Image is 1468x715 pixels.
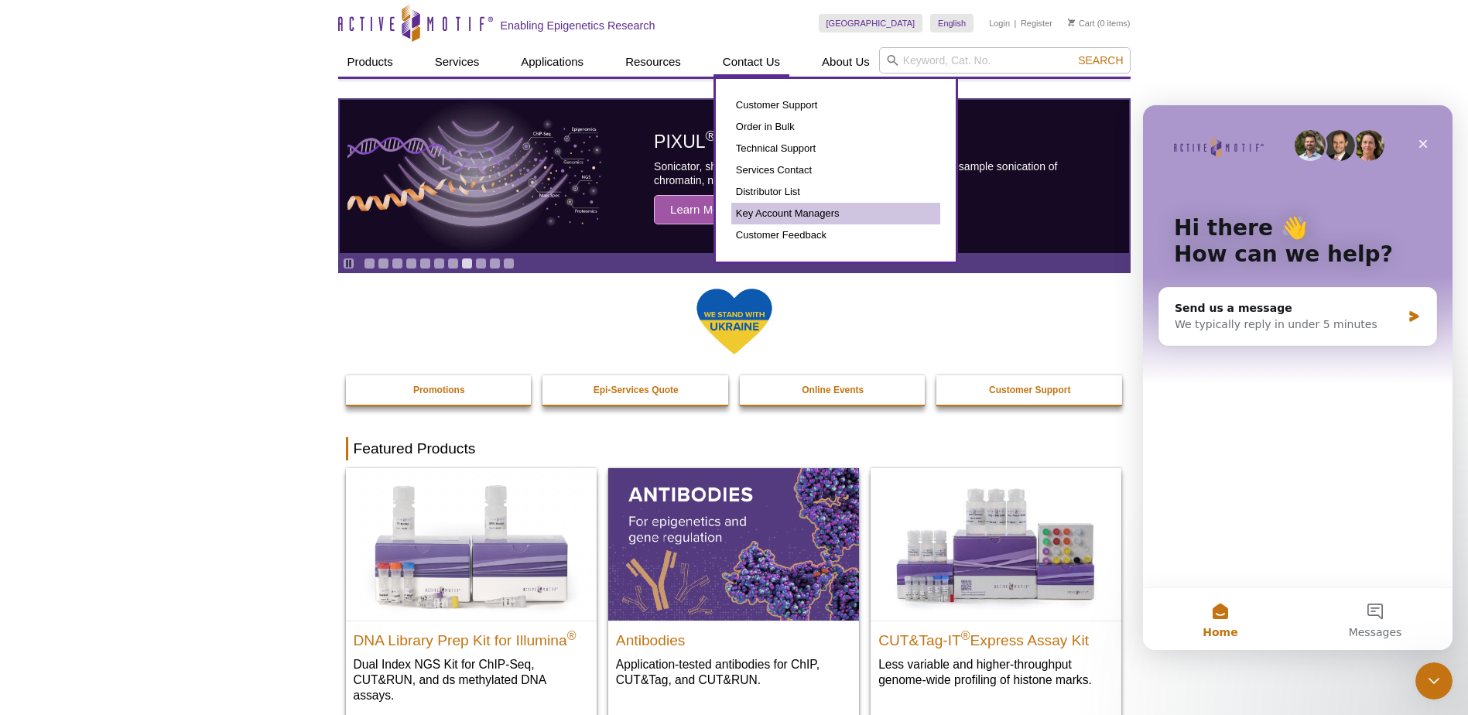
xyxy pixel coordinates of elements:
[989,18,1010,29] a: Login
[731,203,940,224] a: Key Account Managers
[608,468,859,703] a: All Antibodies Antibodies Application-tested antibodies for ChIP, CUT&Tag, and CUT&RUN.
[878,656,1114,688] p: Less variable and higher-throughput genome-wide profiling of histone marks​.
[364,258,375,269] a: Go to slide 1
[802,385,864,395] strong: Online Events
[354,656,589,703] p: Dual Index NGS Kit for ChIP-Seq, CUT&RUN, and ds methylated DNA assays.
[501,19,655,32] h2: Enabling Epigenetics Research
[426,47,489,77] a: Services
[989,385,1070,395] strong: Customer Support
[731,181,940,203] a: Distributor List
[731,224,940,246] a: Customer Feedback
[419,258,431,269] a: Go to slide 5
[878,625,1114,648] h2: CUT&Tag-IT Express Assay Kit
[616,656,851,688] p: Application-tested antibodies for ChIP, CUT&Tag, and CUT&RUN.
[475,258,487,269] a: Go to slide 9
[936,375,1124,405] a: Customer Support
[346,468,597,620] img: DNA Library Prep Kit for Illumina
[1078,54,1123,67] span: Search
[961,628,970,641] sup: ®
[813,47,879,77] a: About Us
[731,159,940,181] a: Services Contact
[731,116,940,138] a: Order in Bulk
[503,258,515,269] a: Go to slide 11
[713,47,789,77] a: Contact Us
[819,14,923,32] a: [GEOGRAPHIC_DATA]
[594,385,679,395] strong: Epi-Services Quote
[654,132,799,152] span: PIXUL Sonication
[696,287,773,356] img: We Stand With Ukraine
[879,47,1131,74] input: Keyword, Cat. No.
[461,258,473,269] a: Go to slide 8
[542,375,730,405] a: Epi-Services Quote
[1015,14,1017,32] li: |
[489,258,501,269] a: Go to slide 10
[654,159,1093,187] p: Sonicator, shearing kits and labware delivering consistent multi-sample sonication of chromatin, ...
[405,258,417,269] a: Go to slide 4
[340,100,1129,253] article: PIXUL Sonication
[731,94,940,116] a: Customer Support
[616,625,851,648] h2: Antibodies
[740,375,927,405] a: Online Events
[346,375,533,405] a: Promotions
[567,628,577,641] sup: ®
[347,99,603,254] img: PIXUL sonication
[392,258,403,269] a: Go to slide 3
[608,468,859,620] img: All Antibodies
[340,100,1129,253] a: PIXUL sonication PIXUL®Sonication Sonicator, shearing kits and labware delivering consistent mult...
[343,258,354,269] a: Toggle autoplay
[433,258,445,269] a: Go to slide 6
[512,47,593,77] a: Applications
[1068,14,1131,32] li: (0 items)
[871,468,1121,620] img: CUT&Tag-IT® Express Assay Kit
[1068,18,1095,29] a: Cart
[1073,53,1128,67] button: Search
[731,138,940,159] a: Technical Support
[1143,105,1453,650] iframe: Intercom live chat
[654,195,746,224] span: Learn More
[447,258,459,269] a: Go to slide 7
[871,468,1121,703] a: CUT&Tag-IT® Express Assay Kit CUT&Tag-IT®Express Assay Kit Less variable and higher-throughput ge...
[354,625,589,648] h2: DNA Library Prep Kit for Illumina
[346,437,1123,460] h2: Featured Products
[338,47,402,77] a: Products
[1021,18,1052,29] a: Register
[1415,662,1453,700] iframe: Intercom live chat
[616,47,690,77] a: Resources
[413,385,465,395] strong: Promotions
[378,258,389,269] a: Go to slide 2
[706,128,717,145] sup: ®
[930,14,974,32] a: English
[1068,19,1075,26] img: Your Cart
